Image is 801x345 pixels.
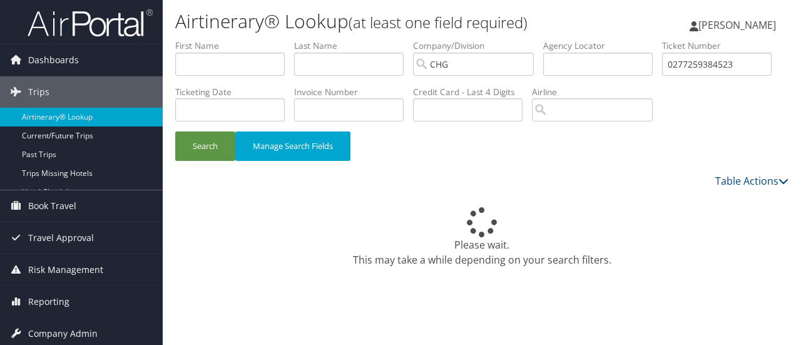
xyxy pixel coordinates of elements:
[175,207,788,267] div: Please wait. This may take a while depending on your search filters.
[532,86,662,98] label: Airline
[235,131,350,161] button: Manage Search Fields
[690,6,788,44] a: [PERSON_NAME]
[175,86,294,98] label: Ticketing Date
[28,190,76,222] span: Book Travel
[175,39,294,52] label: First Name
[28,254,103,286] span: Risk Management
[28,44,79,76] span: Dashboards
[175,8,584,34] h1: Airtinerary® Lookup
[698,18,776,32] span: [PERSON_NAME]
[28,286,69,317] span: Reporting
[413,86,532,98] label: Credit Card - Last 4 Digits
[349,12,528,33] small: (at least one field required)
[715,174,788,188] a: Table Actions
[175,131,235,161] button: Search
[294,39,413,52] label: Last Name
[28,8,153,38] img: airportal-logo.png
[28,76,49,108] span: Trips
[662,39,781,52] label: Ticket Number
[543,39,662,52] label: Agency Locator
[413,39,543,52] label: Company/Division
[294,86,413,98] label: Invoice Number
[28,222,94,254] span: Travel Approval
